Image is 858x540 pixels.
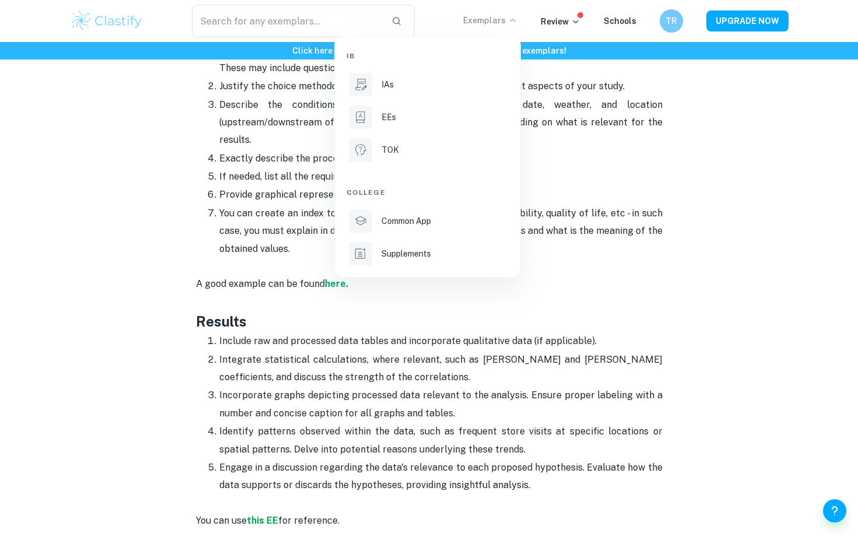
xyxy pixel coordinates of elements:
[346,71,509,99] a: IAs
[381,247,431,260] p: Supplements
[346,187,386,198] span: College
[381,111,396,124] p: EEs
[346,240,509,268] a: Supplements
[346,207,509,235] a: Common App
[346,51,355,61] span: IB
[346,103,509,131] a: EEs
[381,215,431,227] p: Common App
[381,78,394,91] p: IAs
[381,143,399,156] p: TOK
[346,136,509,164] a: TOK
